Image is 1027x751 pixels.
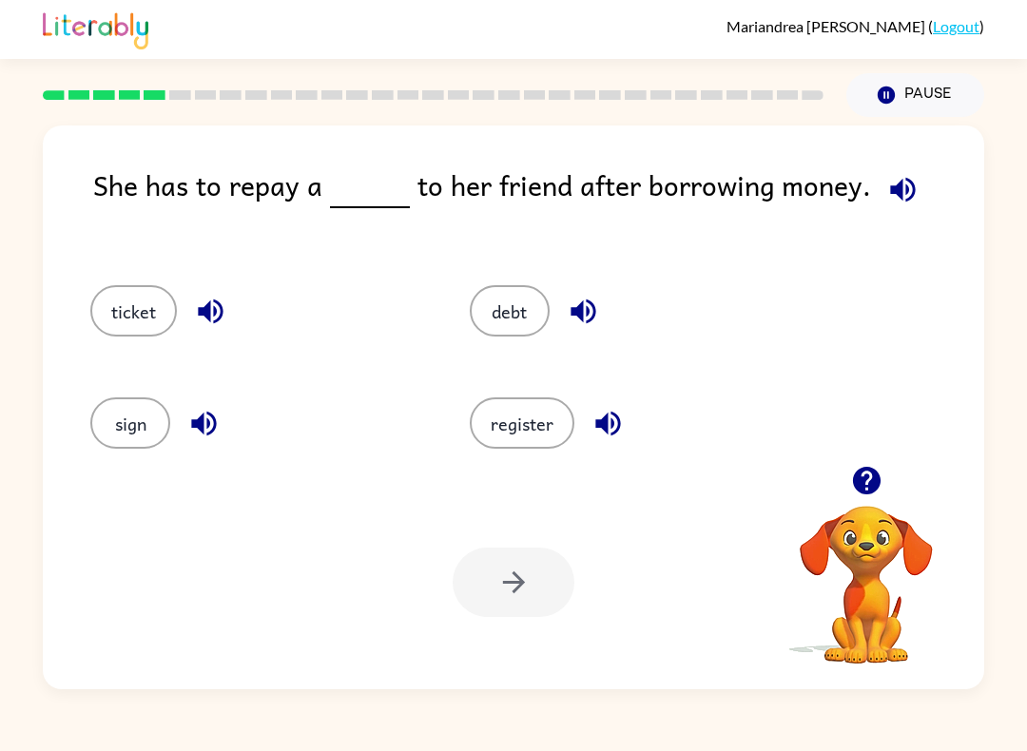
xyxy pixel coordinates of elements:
[727,17,984,35] div: ( )
[90,397,170,449] button: sign
[771,476,961,666] video: Your browser must support playing .mp4 files to use Literably. Please try using another browser.
[93,164,984,247] div: She has to repay a to her friend after borrowing money.
[470,285,550,337] button: debt
[727,17,928,35] span: Mariandrea [PERSON_NAME]
[470,397,574,449] button: register
[43,8,148,49] img: Literably
[933,17,979,35] a: Logout
[846,73,984,117] button: Pause
[90,285,177,337] button: ticket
